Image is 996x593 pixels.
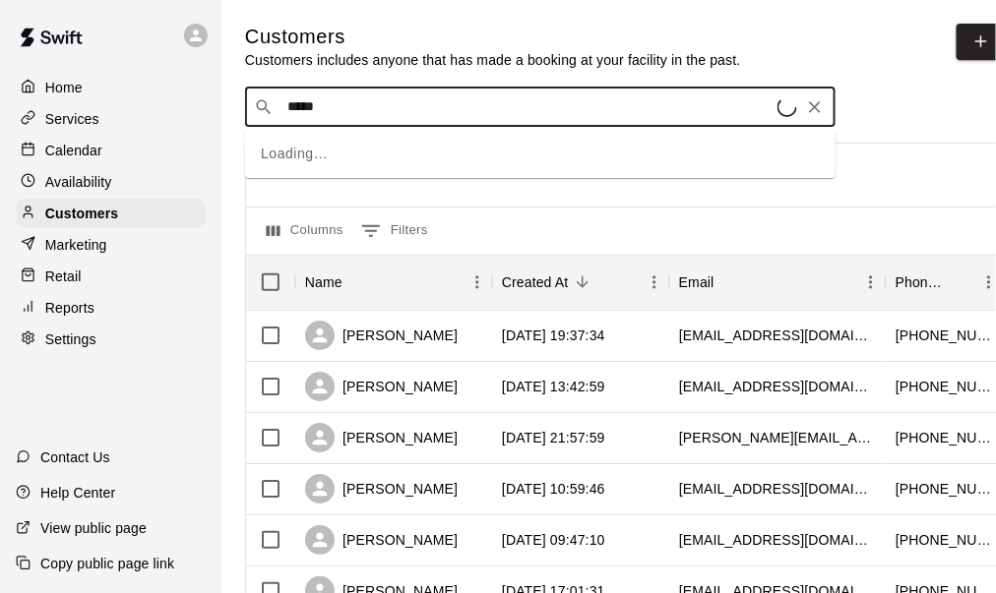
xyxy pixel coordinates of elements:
[45,109,99,129] p: Services
[502,255,569,310] div: Created At
[679,479,876,499] div: dedeluk7@yahoo.com
[16,136,206,165] a: Calendar
[16,230,206,260] a: Marketing
[16,73,206,102] a: Home
[715,268,742,296] button: Sort
[16,325,206,354] a: Settings
[40,447,110,467] p: Contact Us
[45,298,94,318] p: Reports
[502,326,605,345] div: 2025-10-07 19:37:34
[502,479,605,499] div: 2025-09-22 10:59:46
[502,530,605,550] div: 2025-09-22 09:47:10
[679,428,876,447] div: marty@centralbasinconstructors.com
[342,268,370,296] button: Sort
[305,525,458,555] div: [PERSON_NAME]
[679,255,715,310] div: Email
[502,428,605,447] div: 2025-09-23 21:57:59
[896,428,994,447] div: +16159345532
[40,518,147,538] p: View public page
[16,262,206,291] a: Retail
[305,423,458,452] div: [PERSON_NAME]
[640,267,669,297] button: Menu
[463,267,492,297] button: Menu
[40,554,174,573] p: Copy public page link
[245,130,836,178] div: Loading…
[305,372,458,401] div: [PERSON_NAME]
[45,235,107,255] p: Marketing
[896,326,994,345] div: +12065798335
[801,93,829,121] button: Clear
[679,530,876,550] div: amcummings13@outlook.com
[245,88,836,127] div: Search customers by name or email
[245,50,741,70] p: Customers includes anyone that has made a booking at your facility in the past.
[45,78,83,97] p: Home
[305,474,458,504] div: [PERSON_NAME]
[305,321,458,350] div: [PERSON_NAME]
[679,326,876,345] div: nfinken@gmail.com
[245,24,741,50] h5: Customers
[45,267,82,286] p: Retail
[16,199,206,228] a: Customers
[896,530,994,550] div: +16623217542
[45,204,118,223] p: Customers
[896,479,994,499] div: +16154381948
[896,377,994,396] div: +14235038936
[45,141,102,160] p: Calendar
[45,329,96,349] p: Settings
[947,268,974,296] button: Sort
[305,255,342,310] div: Name
[356,215,433,247] button: Show filters
[295,255,492,310] div: Name
[669,255,886,310] div: Email
[502,377,605,396] div: 2025-09-28 13:42:59
[262,215,348,247] button: Select columns
[45,172,112,192] p: Availability
[16,167,206,197] a: Availability
[569,268,596,296] button: Sort
[16,293,206,323] a: Reports
[16,104,206,134] a: Services
[492,255,669,310] div: Created At
[679,377,876,396] div: sfcooper78@gmail.com
[40,483,115,503] p: Help Center
[896,255,947,310] div: Phone Number
[856,267,886,297] button: Menu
